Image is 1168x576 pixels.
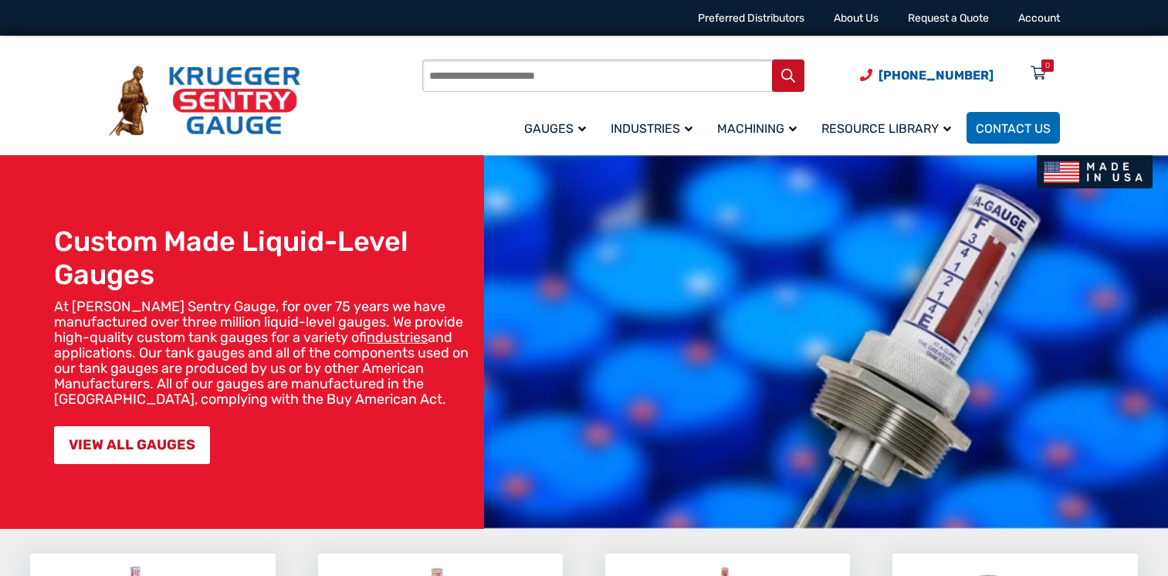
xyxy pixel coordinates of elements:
[976,121,1051,136] span: Contact Us
[1018,12,1060,25] a: Account
[109,66,300,137] img: Krueger Sentry Gauge
[812,110,967,146] a: Resource Library
[717,121,797,136] span: Machining
[54,225,476,291] h1: Custom Made Liquid-Level Gauges
[1037,155,1153,188] img: Made In USA
[601,110,708,146] a: Industries
[834,12,879,25] a: About Us
[54,426,210,464] a: VIEW ALL GAUGES
[515,110,601,146] a: Gauges
[611,121,692,136] span: Industries
[524,121,586,136] span: Gauges
[367,329,428,346] a: industries
[708,110,812,146] a: Machining
[821,121,951,136] span: Resource Library
[54,299,476,407] p: At [PERSON_NAME] Sentry Gauge, for over 75 years we have manufactured over three million liquid-l...
[860,66,994,85] a: Phone Number (920) 434-8860
[1045,59,1050,72] div: 0
[484,155,1168,529] img: bg_hero_bannerksentry
[698,12,804,25] a: Preferred Distributors
[967,112,1060,144] a: Contact Us
[908,12,989,25] a: Request a Quote
[879,68,994,83] span: [PHONE_NUMBER]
